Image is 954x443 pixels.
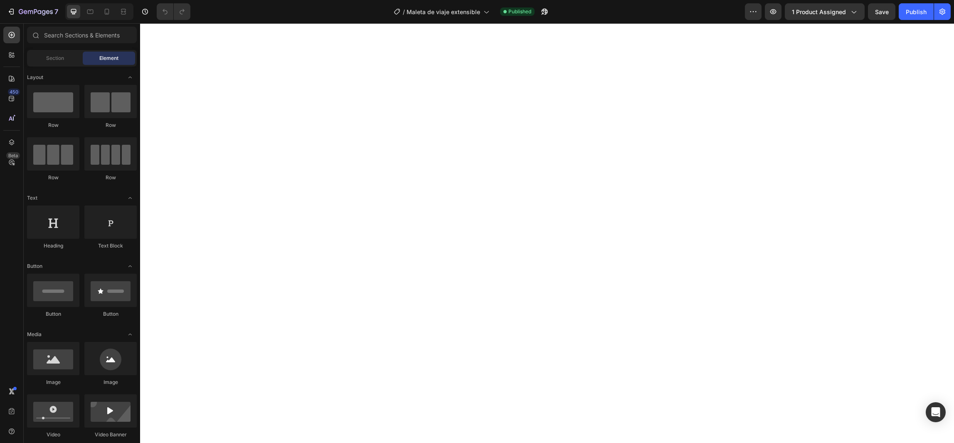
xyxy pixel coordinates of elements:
span: Published [508,8,531,15]
button: Publish [899,3,934,20]
div: Video [27,431,79,438]
span: 1 product assigned [792,7,846,16]
span: Button [27,262,42,270]
button: 7 [3,3,62,20]
div: Button [84,310,137,318]
span: Toggle open [123,328,137,341]
div: Row [84,121,137,129]
div: Button [27,310,79,318]
div: Heading [27,242,79,250]
div: Image [27,379,79,386]
div: Row [27,121,79,129]
span: Save [875,8,889,15]
span: Layout [27,74,43,81]
span: Text [27,194,37,202]
div: 450 [8,89,20,95]
p: 7 [54,7,58,17]
div: Video Banner [84,431,137,438]
span: Toggle open [123,260,137,273]
span: Toggle open [123,191,137,205]
span: Element [99,54,118,62]
input: Search Sections & Elements [27,27,137,43]
span: Maleta de viaje extensible [407,7,480,16]
span: / [403,7,405,16]
div: Image [84,379,137,386]
span: Media [27,331,42,338]
div: Text Block [84,242,137,250]
button: Save [868,3,895,20]
div: Undo/Redo [157,3,190,20]
span: Toggle open [123,71,137,84]
div: Open Intercom Messenger [926,402,946,422]
div: Publish [906,7,927,16]
div: Row [84,174,137,181]
span: Section [46,54,64,62]
div: Beta [6,152,20,159]
button: 1 product assigned [785,3,865,20]
div: Row [27,174,79,181]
